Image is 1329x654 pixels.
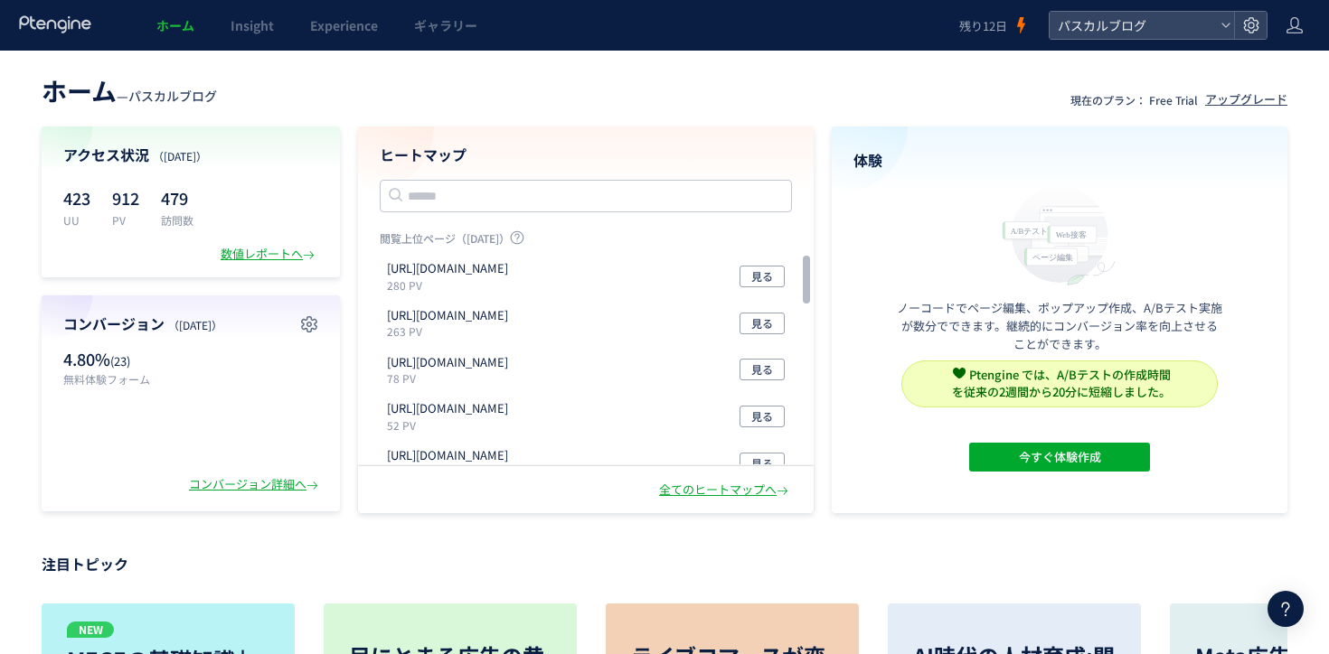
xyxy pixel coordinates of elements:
[387,323,515,339] p: 263 PV
[751,406,773,427] span: 見る
[221,246,318,263] div: 数値レポートへ
[63,145,318,165] h4: アクセス状況
[659,481,792,499] div: 全てのヒートマップへ
[1019,443,1101,472] span: 今すぐ体験作成
[156,16,194,34] span: ホーム
[387,260,508,277] p: https://pascaljp.com/blog
[189,476,322,493] div: コンバージョン詳細へ
[67,621,114,638] p: NEW
[953,367,966,379] img: svg+xml,%3c
[740,313,785,334] button: 見る
[63,313,318,334] h4: コンバージョン
[751,266,773,287] span: 見る
[380,145,792,165] h4: ヒートマップ
[387,307,508,324] p: https://pascaljp.com
[969,443,1150,472] button: 今すぐ体験作成
[994,182,1126,287] img: home_experience_onbo_jp-C5-EgdA0.svg
[231,16,274,34] span: Insight
[959,17,1007,34] span: 残り12日
[1205,91,1287,108] div: アップグレード
[1070,92,1198,107] p: 現在のプラン： Free Trial
[112,212,139,228] p: PV
[387,354,508,371] p: https://pascaljp.com/plan.html
[853,150,1266,171] h4: 体験
[740,266,785,287] button: 見る
[387,417,515,433] p: 52 PV
[1052,12,1213,39] span: パスカルブログ
[387,370,515,386] p: 78 PV
[380,230,792,253] p: 閲覧上位ページ（[DATE]）
[751,453,773,474] span: 見る
[42,72,117,108] span: ホーム
[310,16,378,34] span: Experience
[740,406,785,427] button: 見る
[952,366,1171,400] span: Ptengine では、A/Bテストの作成時間 を従来の2週間から20分に短縮しました。
[387,464,515,480] p: 44 PV
[63,348,182,371] p: 4.80%
[128,87,217,105] span: パスカルブログ
[387,447,508,464] p: https://pascaljp.com/feature/analytics.html
[63,183,90,212] p: 423
[63,212,90,228] p: UU
[42,72,217,108] div: —
[42,549,1287,578] p: 注目トピック
[740,453,785,474] button: 見る
[161,212,193,228] p: 訪問数
[387,400,508,417] p: https://pascaljp.com/lesson.html
[897,299,1222,353] p: ノーコードでページ編集、ポップアップ作成、A/Bテスト実施が数分でできます。継続的にコンバージョン率を向上させることができます。
[751,313,773,334] span: 見る
[63,371,182,387] p: 無料体験フォーム
[414,16,477,34] span: ギャラリー
[110,352,130,369] span: (23)
[168,317,222,332] span: （[DATE]）
[153,148,207,163] span: （[DATE]）
[161,183,193,212] p: 479
[387,277,515,293] p: 280 PV
[112,183,139,212] p: 912
[740,359,785,380] button: 見る
[751,359,773,380] span: 見る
